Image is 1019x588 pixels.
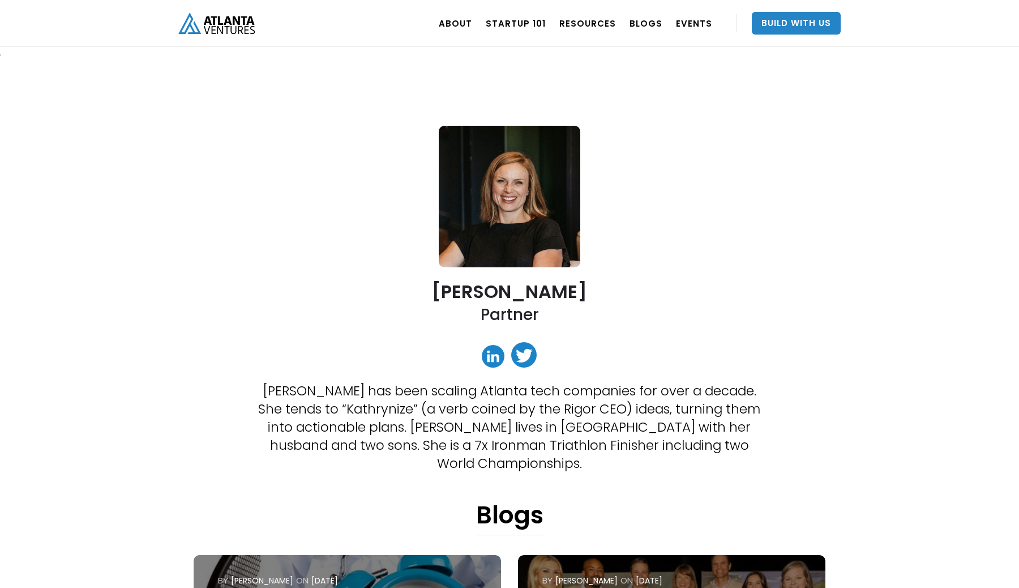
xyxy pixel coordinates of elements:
div: [PERSON_NAME] [231,575,293,586]
h1: Blogs [476,501,543,535]
div: [DATE] [311,575,338,586]
div: ON [620,575,633,586]
div: ON [296,575,309,586]
a: ABOUT [439,7,472,39]
h2: Partner [481,304,539,325]
a: EVENTS [676,7,712,39]
div: by [542,575,553,586]
div: by [218,575,228,586]
a: Startup 101 [486,7,546,39]
h2: [PERSON_NAME] [432,282,587,301]
p: [PERSON_NAME] has been scaling Atlanta tech companies for over a decade. She tends to “Kathrynize... [257,382,763,472]
a: RESOURCES [559,7,616,39]
a: BLOGS [630,7,662,39]
a: Build With Us [752,12,841,35]
div: [DATE] [636,575,662,586]
div: [PERSON_NAME] [555,575,618,586]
